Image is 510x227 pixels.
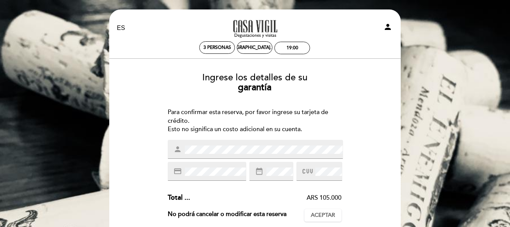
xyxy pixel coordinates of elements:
div: [DEMOGRAPHIC_DATA]. 18, sep. [221,45,288,50]
b: garantía [238,82,271,93]
i: credit_card [173,167,182,175]
span: Aceptar [311,211,335,219]
i: date_range [255,167,263,175]
button: Aceptar [304,209,342,222]
i: person [383,22,392,31]
span: Ingrese los detalles de su [202,72,307,83]
a: A la tarde en Casa Vigil [207,18,302,39]
span: Total ... [168,193,190,202]
span: 3 personas [203,45,231,50]
div: ARS 105.000 [190,194,342,202]
div: Para confirmar esta reserva, por favor ingrese su tarjeta de crédito. Esto no significa un costo ... [168,108,342,134]
i: person [173,145,182,153]
button: person [383,22,392,34]
div: 19:00 [286,45,298,51]
div: No podrá cancelar o modificar esta reserva [168,209,305,222]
